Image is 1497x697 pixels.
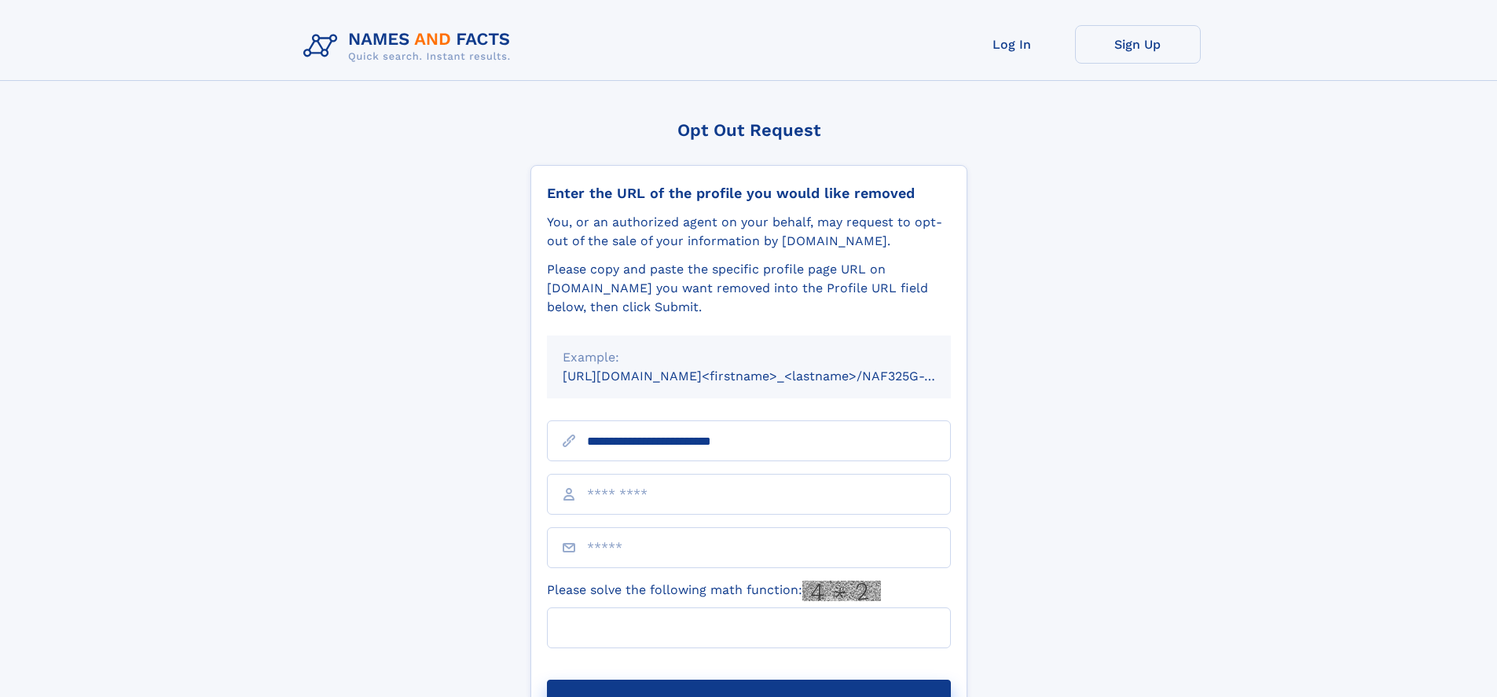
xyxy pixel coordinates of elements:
a: Log In [949,25,1075,64]
div: Opt Out Request [530,120,967,140]
label: Please solve the following math function: [547,581,881,601]
div: You, or an authorized agent on your behalf, may request to opt-out of the sale of your informatio... [547,213,951,251]
a: Sign Up [1075,25,1201,64]
div: Please copy and paste the specific profile page URL on [DOMAIN_NAME] you want removed into the Pr... [547,260,951,317]
div: Example: [563,348,935,367]
small: [URL][DOMAIN_NAME]<firstname>_<lastname>/NAF325G-xxxxxxxx [563,369,981,383]
div: Enter the URL of the profile you would like removed [547,185,951,202]
img: Logo Names and Facts [297,25,523,68]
